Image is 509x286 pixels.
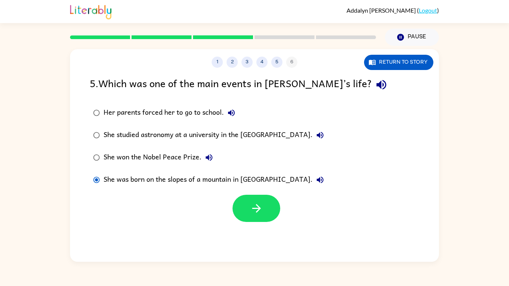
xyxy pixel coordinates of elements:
a: Logout [419,7,437,14]
img: Literably [70,3,111,19]
div: She was born on the slopes of a mountain in [GEOGRAPHIC_DATA]. [104,172,328,187]
button: 5 [271,57,282,68]
button: She was born on the slopes of a mountain in [GEOGRAPHIC_DATA]. [313,172,328,187]
div: 5 . Which was one of the main events in [PERSON_NAME]’s life? [90,75,419,94]
span: Addalyn [PERSON_NAME] [347,7,417,14]
button: Return to story [364,55,433,70]
div: She won the Nobel Peace Prize. [104,150,216,165]
div: ( ) [347,7,439,14]
div: Her parents forced her to go to school. [104,105,239,120]
button: 3 [241,57,253,68]
button: 1 [212,57,223,68]
div: She studied astronomy at a university in the [GEOGRAPHIC_DATA]. [104,128,328,143]
button: She won the Nobel Peace Prize. [202,150,216,165]
button: 4 [256,57,268,68]
button: She studied astronomy at a university in the [GEOGRAPHIC_DATA]. [313,128,328,143]
button: 2 [227,57,238,68]
button: Pause [385,29,439,46]
button: Her parents forced her to go to school. [224,105,239,120]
